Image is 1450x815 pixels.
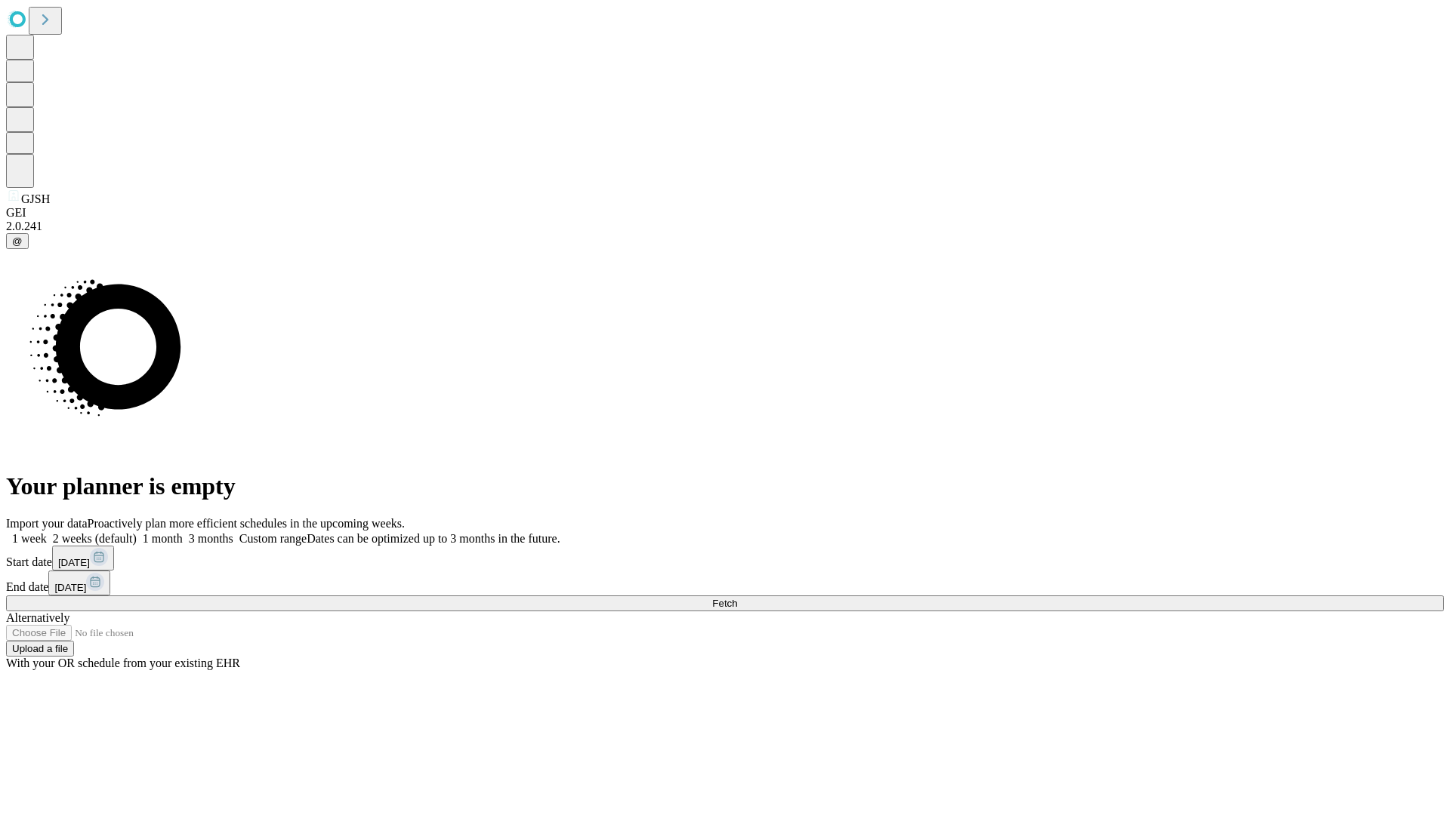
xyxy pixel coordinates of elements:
span: 2 weeks (default) [53,532,137,545]
button: [DATE] [52,546,114,570]
span: Custom range [239,532,307,545]
div: GEI [6,206,1444,220]
h1: Your planner is empty [6,472,1444,500]
span: 3 months [189,532,233,545]
span: [DATE] [58,557,90,568]
span: 1 week [12,532,47,545]
div: Start date [6,546,1444,570]
span: Fetch [712,598,737,609]
span: 1 month [143,532,183,545]
span: Alternatively [6,611,69,624]
button: @ [6,233,29,249]
button: [DATE] [48,570,110,595]
span: With your OR schedule from your existing EHR [6,657,240,669]
span: GJSH [21,192,50,205]
div: End date [6,570,1444,595]
button: Fetch [6,595,1444,611]
span: Import your data [6,517,88,530]
button: Upload a file [6,641,74,657]
span: @ [12,235,23,247]
span: Proactively plan more efficient schedules in the upcoming weeks. [88,517,405,530]
span: [DATE] [54,582,86,593]
span: Dates can be optimized up to 3 months in the future. [307,532,560,545]
div: 2.0.241 [6,220,1444,233]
